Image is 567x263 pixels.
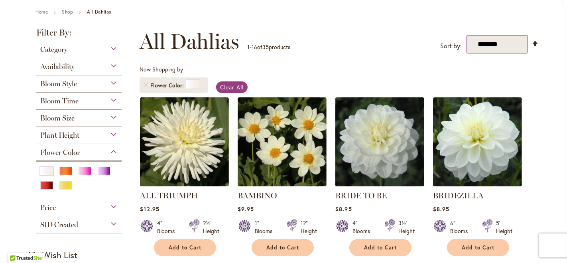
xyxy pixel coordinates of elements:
a: BAMBINO [238,180,327,188]
span: 16 [252,43,257,51]
div: 6" Blooms [450,219,472,235]
span: Plant Height [40,131,79,140]
span: SID Created [40,220,78,229]
label: Sort by: [440,39,462,53]
a: Shop [62,9,73,15]
div: 5' Height [496,219,512,235]
div: 1" Blooms [255,219,277,235]
a: BRIDEZILLA [433,191,484,200]
strong: My Wish List [28,249,77,261]
span: Add to Cart [462,244,494,251]
span: Add to Cart [266,244,299,251]
img: BRIDE TO BE [335,97,424,186]
a: Home [35,9,48,15]
span: Add to Cart [364,244,397,251]
span: Add to Cart [169,244,201,251]
span: Flower Color [150,81,186,89]
span: Clear All [220,83,244,91]
span: Flower Color [40,148,80,157]
div: 2½' Height [203,219,219,235]
button: Add to Cart [349,239,411,256]
span: $12.95 [140,205,159,213]
div: 4" Blooms [352,219,375,235]
img: BAMBINO [238,97,327,186]
span: Category [40,45,67,54]
span: Bloom Style [40,79,77,88]
div: 4" Blooms [157,219,179,235]
img: ALL TRIUMPH [140,97,229,186]
span: All Dahlias [140,30,239,53]
strong: Filter By: [28,28,130,41]
a: ALL TRIUMPH [140,191,198,200]
span: Availability [40,62,75,71]
button: Add to Cart [154,239,216,256]
a: Clear All [216,81,248,93]
span: 1 [247,43,250,51]
button: Add to Cart [447,239,509,256]
span: $9.95 [238,205,254,213]
a: ALL TRIUMPH [140,180,229,188]
p: - of products [247,41,290,53]
span: Now Shopping by [140,65,183,73]
span: Price [40,203,56,212]
button: Add to Cart [252,239,314,256]
a: Remove Flower Color White/Cream [144,83,148,88]
div: 3½' Height [398,219,415,235]
a: BRIDE TO BE [335,191,387,200]
a: BRIDEZILLA [433,180,522,188]
span: $8.95 [433,205,449,213]
a: BAMBINO [238,191,277,200]
span: Bloom Size [40,114,75,123]
img: BRIDEZILLA [433,97,522,186]
span: $8.95 [335,205,352,213]
span: 35 [262,43,269,51]
a: BRIDE TO BE [335,180,424,188]
strong: All Dahlias [87,9,111,15]
span: Bloom Time [40,97,79,105]
div: 12" Height [301,219,317,235]
iframe: Launch Accessibility Center [6,235,28,257]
